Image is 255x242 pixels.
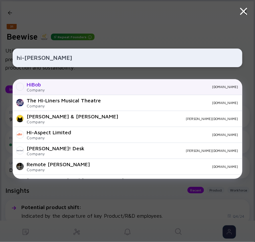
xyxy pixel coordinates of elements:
div: Company [27,151,85,156]
div: [PERSON_NAME] and [PERSON_NAME] [27,177,124,183]
div: [DOMAIN_NAME] [95,165,238,169]
div: [PERSON_NAME]! Desk [27,145,85,151]
div: Company [27,167,90,172]
div: [PERSON_NAME][DOMAIN_NAME] [124,117,238,121]
div: [DOMAIN_NAME] [106,101,238,105]
div: [PERSON_NAME][DOMAIN_NAME] [90,149,238,153]
div: [DOMAIN_NAME] [77,133,238,137]
div: Company [27,135,71,140]
div: Company [27,103,101,108]
div: Company [27,119,118,124]
div: [PERSON_NAME] & [PERSON_NAME] [27,113,118,119]
input: Search Company or Investor... [17,52,238,64]
div: The Hi-Liners Musical Theatre [27,97,101,103]
div: Remote [PERSON_NAME] [27,161,90,167]
div: [DOMAIN_NAME] [50,85,238,89]
div: Hi-Aspect Limited [27,129,71,135]
div: HiBob [27,81,45,87]
div: Company [27,87,45,92]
